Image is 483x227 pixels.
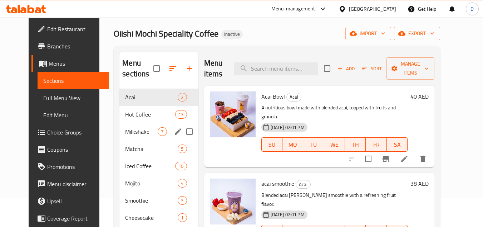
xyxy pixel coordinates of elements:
[125,145,178,153] span: Matcha
[261,103,408,121] p: A nutritious bowl made with blended acai, topped with fruits and granola.
[119,209,198,226] div: Cheesecake1
[181,60,198,77] button: Add section
[366,137,386,152] button: FR
[125,110,175,119] span: Hot Coffee
[31,55,109,72] a: Menus
[114,25,218,42] span: Oiishi Mochi Speciality Coffee
[49,59,104,68] span: Menus
[287,93,301,101] span: Acai
[414,150,432,167] button: delete
[324,137,345,152] button: WE
[125,213,178,222] span: Cheesecake
[178,196,187,205] div: items
[31,124,109,141] a: Choice Groups
[178,179,187,188] div: items
[303,137,324,152] button: TU
[285,139,300,150] span: MO
[400,29,434,38] span: export
[125,93,178,101] span: Acai
[358,63,386,74] span: Sort items
[265,139,280,150] span: SU
[38,72,109,89] a: Sections
[261,137,282,152] button: SU
[178,214,186,221] span: 1
[320,61,335,76] span: Select section
[271,5,315,13] div: Menu-management
[178,93,187,101] div: items
[361,151,376,166] span: Select to update
[345,137,366,152] button: TH
[47,25,104,33] span: Edit Restaurant
[125,127,158,136] span: Milkshake
[119,175,198,192] div: Mojito4
[47,197,104,205] span: Upsell
[345,27,391,40] button: import
[386,57,434,80] button: Manage items
[392,60,429,77] span: Manage items
[268,211,307,218] span: [DATE] 02:01 PM
[335,63,358,74] button: Add
[306,139,321,150] span: TU
[38,89,109,107] a: Full Menu View
[119,157,198,175] div: Iced Coffee10
[410,91,429,101] h6: 40 AED
[43,76,104,85] span: Sections
[125,179,178,188] span: Mojito
[286,93,301,101] div: Acai
[210,179,256,224] img: acai smoothie
[178,197,186,204] span: 3
[158,128,166,135] span: 7
[296,180,310,189] span: Acai
[31,38,109,55] a: Branches
[221,31,243,37] span: Inactive
[175,110,187,119] div: items
[387,137,408,152] button: SA
[336,65,356,73] span: Add
[31,193,109,210] a: Upsell
[47,128,104,137] span: Choice Groups
[351,29,385,38] span: import
[173,126,183,137] button: edit
[31,158,109,175] a: Promotions
[176,163,186,170] span: 10
[176,111,186,118] span: 13
[377,150,394,167] button: Branch-specific-item
[119,140,198,157] div: Matcha5
[38,107,109,124] a: Edit Menu
[119,192,198,209] div: Smoothie3
[360,63,384,74] button: Sort
[31,141,109,158] a: Coupons
[335,63,358,74] span: Add item
[47,162,104,171] span: Promotions
[369,139,384,150] span: FR
[125,196,178,205] span: Smoothie
[327,139,342,150] span: WE
[234,62,318,75] input: search
[175,162,187,170] div: items
[261,191,408,209] p: Blended acai [PERSON_NAME] smoothie with a refreshing fruit flavor.
[119,123,198,140] div: Milkshake7edit
[31,20,109,38] a: Edit Restaurant
[210,91,256,137] img: Acai Bowl
[178,145,187,153] div: items
[362,65,382,73] span: Sort
[178,146,186,152] span: 5
[204,58,226,79] h2: Menu items
[125,162,175,170] span: Iced Coffee
[470,5,474,13] span: D
[178,94,186,101] span: 2
[394,27,440,40] button: export
[43,94,104,102] span: Full Menu View
[178,180,186,187] span: 4
[158,127,167,136] div: items
[47,42,104,51] span: Branches
[348,139,363,150] span: TH
[349,5,396,13] div: [GEOGRAPHIC_DATA]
